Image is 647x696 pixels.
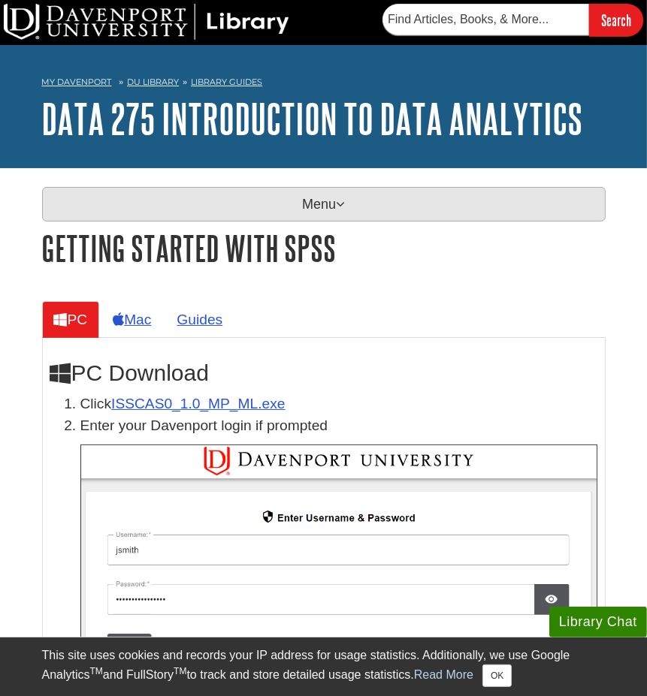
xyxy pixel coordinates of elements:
a: Guides [165,301,234,338]
a: Download opens in new window [111,396,285,411]
a: DATA 275 Introduction to Data Analytics [42,95,583,142]
h1: Getting Started with SPSS [42,229,606,267]
a: My Davenport [42,76,112,89]
a: PC [42,301,100,338]
button: Close [482,664,512,687]
a: Library Guides [191,77,262,87]
h2: PC Download [50,360,597,386]
input: Find Articles, Books, & More... [382,4,589,35]
button: Library Chat [549,607,647,637]
nav: breadcrumb [42,72,606,96]
sup: TM [174,666,186,676]
p: Enter your Davenport login if prompted [80,415,597,437]
li: Click [80,393,597,415]
a: Mac [101,301,163,338]
input: Search [589,4,643,36]
p: Menu [42,187,606,221]
a: Read More [414,668,473,681]
img: DU Library [4,4,289,40]
sup: TM [90,666,103,676]
form: Searches DU Library's articles, books, and more [382,4,643,36]
a: DU Library [127,77,179,87]
div: This site uses cookies and records your IP address for usage statistics. Additionally, we use Goo... [42,646,606,687]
